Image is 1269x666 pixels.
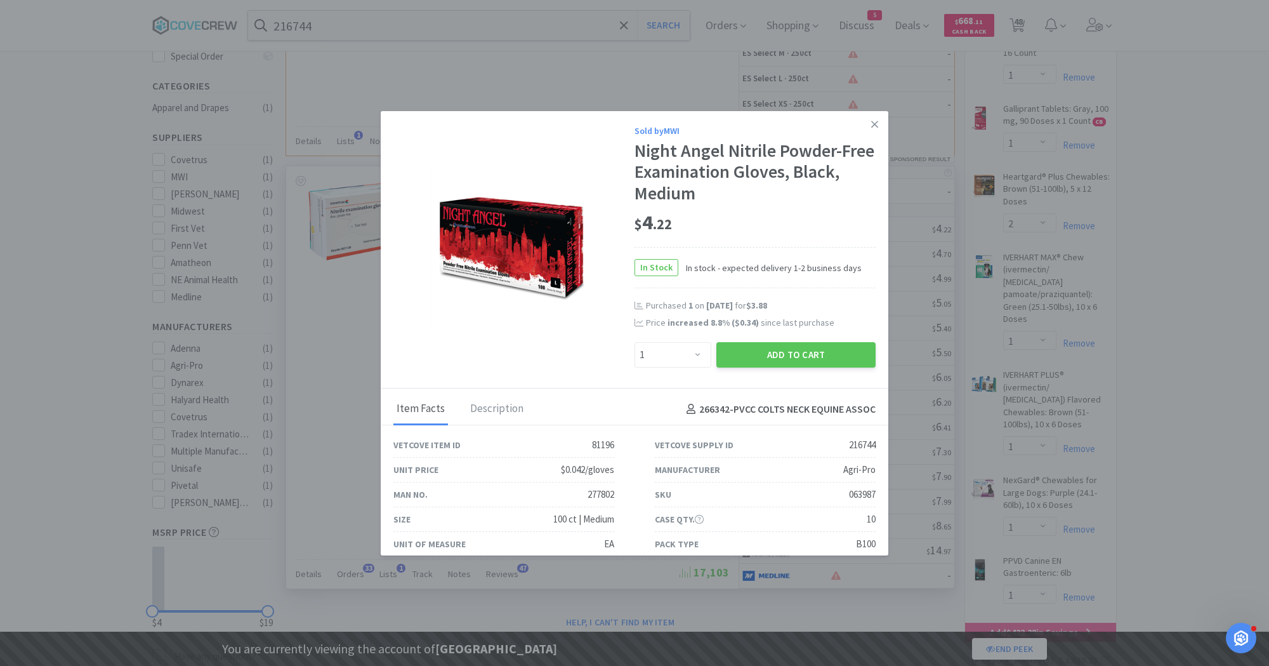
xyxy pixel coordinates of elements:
span: $3.88 [746,300,767,311]
span: 1 [688,300,693,311]
button: Add to Cart [716,342,876,368]
span: In Stock [635,260,678,276]
div: 10 [867,512,876,527]
div: Case Qty. [655,512,704,526]
div: 063987 [849,487,876,502]
span: $0.34 [735,317,756,328]
div: 277802 [588,487,614,502]
iframe: Intercom live chat [1226,623,1256,653]
img: 0ddd4809618a4873918de499cf63da67_216744.png [431,163,596,328]
span: increased 8.8 % ( ) [667,317,759,328]
span: In stock - expected delivery 1-2 business days [678,261,862,275]
div: Item Facts [393,394,448,425]
div: Unit of Measure [393,537,466,551]
div: Pack Type [655,537,699,551]
div: EA [604,536,614,552]
div: Unit Price [393,463,438,477]
div: B100 [856,536,876,552]
div: 100 ct | Medium [553,512,614,527]
span: $ [634,215,642,233]
div: 216744 [849,437,876,453]
div: Vetcove Item ID [393,438,461,452]
div: Night Angel Nitrile Powder-Free Examination Gloves, Black, Medium [634,140,876,204]
div: Manufacturer [655,463,720,477]
div: Size [393,512,411,526]
h4: 266342 - PVCC COLTS NECK EQUINE ASSOC [681,401,876,418]
div: Price since last purchase [646,316,876,330]
div: Purchased on for [646,300,876,312]
span: [DATE] [706,300,733,311]
div: Vetcove Supply ID [655,438,733,452]
div: 81196 [592,437,614,453]
div: Sold by MWI [634,124,876,138]
span: 4 [634,210,672,235]
div: Agri-Pro [843,462,876,477]
div: Man No. [393,488,428,502]
div: $0.042/gloves [561,462,614,477]
span: . 22 [653,215,672,233]
div: SKU [655,488,671,502]
div: Description [467,394,527,425]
